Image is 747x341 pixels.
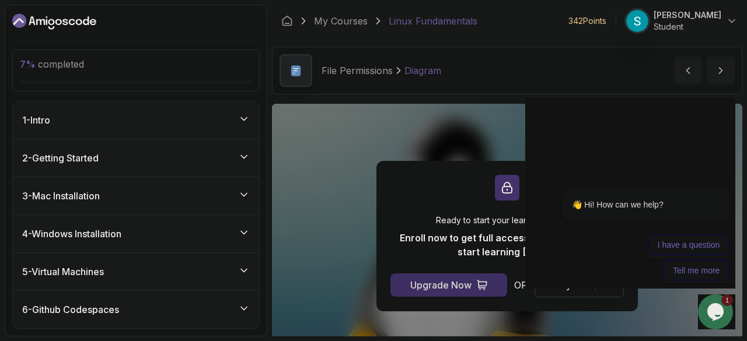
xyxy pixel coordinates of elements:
[698,294,735,329] iframe: chat widget
[13,253,259,290] button: 5-Virtual Machines
[654,21,721,33] p: Student
[13,139,259,177] button: 2-Getting Started
[322,64,393,78] p: File Permissions
[22,151,99,165] h3: 2 - Getting Started
[22,227,121,241] h3: 4 - Windows Installation
[389,14,477,28] p: Linux Fundamentals
[13,101,259,139] button: 1-Intro
[404,64,441,78] p: Diagram
[707,57,735,85] button: next content
[592,279,604,291] span: $ 0
[390,273,507,297] button: Upgrade Now
[22,265,104,279] h3: 5 - Virtual Machines
[654,9,721,21] p: [PERSON_NAME]
[20,58,36,70] span: 7 %
[314,14,368,28] a: My Courses
[281,15,293,27] a: Dashboard
[13,291,259,328] button: 6-Github Codespaces
[410,278,472,292] div: Upgrade Now
[22,303,119,317] h3: 6 - Github Codespaces
[20,58,84,70] span: completed
[22,189,100,203] h3: 3 - Mac Installation
[525,97,735,289] iframe: chat widget
[626,10,648,32] img: user profile image
[13,177,259,215] button: 3-Mac Installation
[13,215,259,252] button: 4-Windows Installation
[626,9,738,33] button: user profile image[PERSON_NAME]Student
[22,113,50,127] h3: 1 - Intro
[390,215,624,226] p: Ready to start your learning journey?
[12,12,96,31] a: Dashboard
[514,278,528,292] p: OR
[568,15,606,27] p: 342 Points
[674,57,702,85] button: previous content
[390,231,624,259] p: Enroll now to get full access to this course and start learning [DATE]!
